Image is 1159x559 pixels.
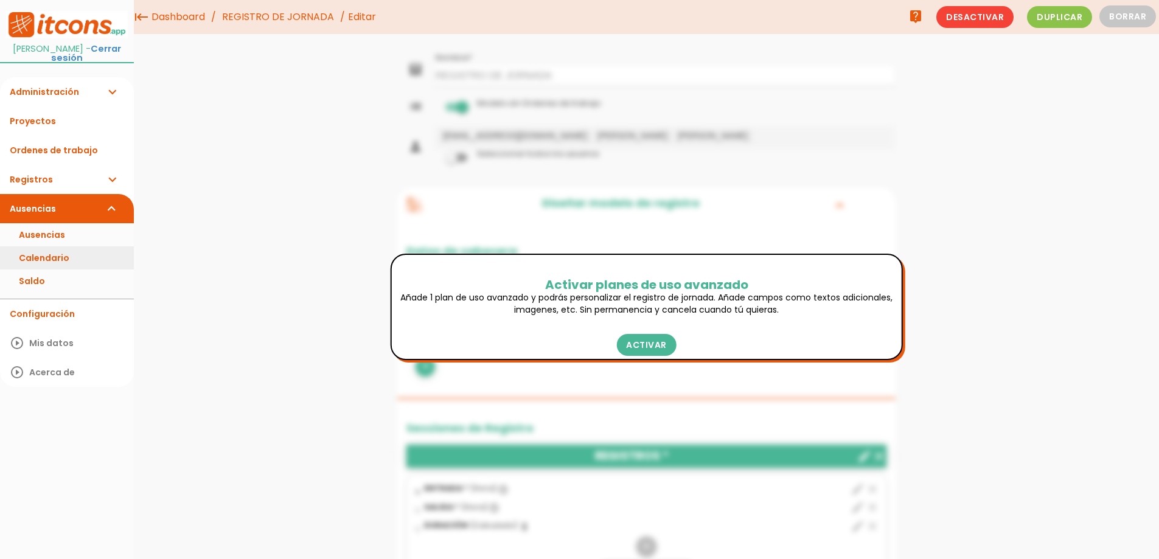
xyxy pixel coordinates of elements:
span: Duplicar [1027,6,1092,28]
i: expand_more [105,194,119,223]
a: Activar [616,334,677,356]
span: Editar [348,10,376,24]
i: expand_more [105,77,119,106]
i: play_circle_outline [10,358,24,387]
i: play_circle_outline [10,328,24,358]
a: Cerrar sesión [51,43,121,64]
i: live_help [908,4,923,29]
span: Desactivar [936,6,1014,28]
h2: Activar planes de uso avanzado [391,278,902,291]
button: Borrar [1099,5,1156,27]
a: live_help [903,4,928,29]
i: expand_more [105,165,119,194]
p: Añade 1 plan de uso avanzado y podrás personalizar el registro de jornada. Añade campos como text... [391,291,902,316]
img: itcons-logo [6,11,128,38]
